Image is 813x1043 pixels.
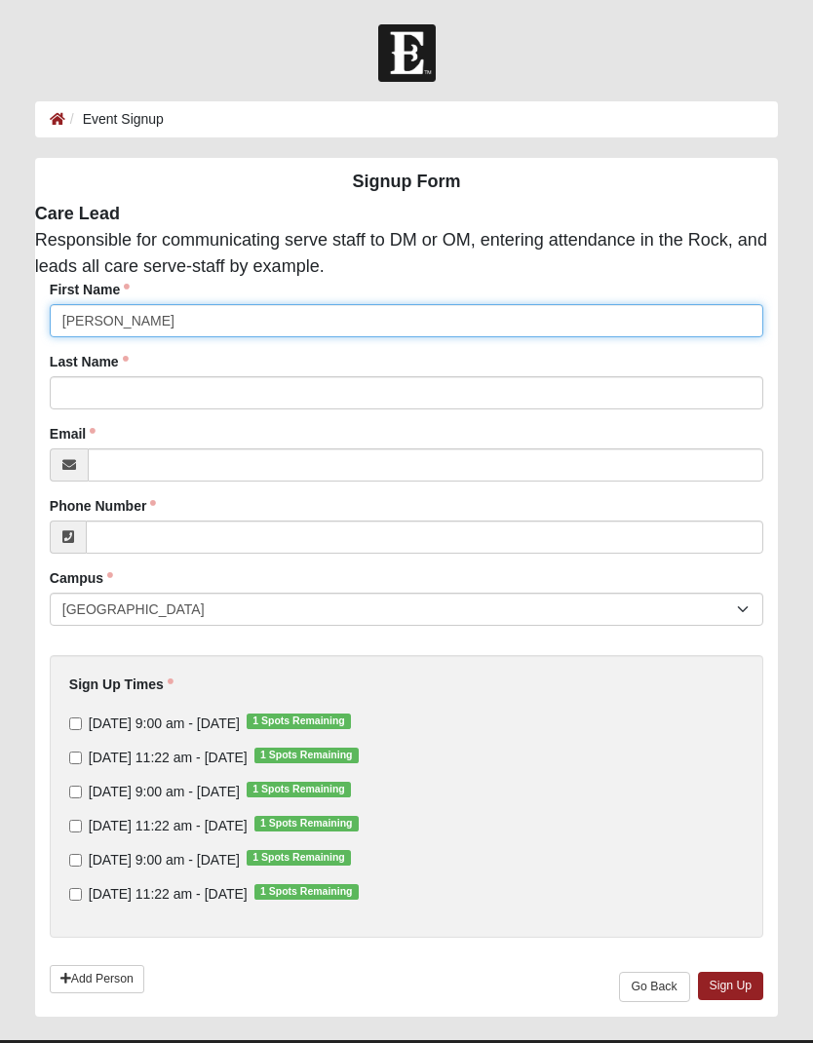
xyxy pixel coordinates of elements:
span: 1 Spots Remaining [254,748,359,763]
label: Last Name [50,352,129,371]
span: 1 Spots Remaining [254,816,359,831]
span: [DATE] 11:22 am - [DATE] [89,818,248,833]
span: 1 Spots Remaining [254,884,359,900]
a: Add Person [50,965,144,993]
input: [DATE] 9:00 am - [DATE]1 Spots Remaining [69,717,82,730]
a: Go Back [619,972,690,1002]
span: 1 Spots Remaining [247,782,351,797]
label: Sign Up Times [69,675,174,694]
label: Email [50,424,96,444]
span: [DATE] 11:22 am - [DATE] [89,750,248,765]
img: Church of Eleven22 Logo [378,24,436,82]
li: Event Signup [65,109,164,130]
a: Sign Up [698,972,764,1000]
label: First Name [50,280,130,299]
span: 1 Spots Remaining [247,850,351,866]
input: [DATE] 11:22 am - [DATE]1 Spots Remaining [69,888,82,901]
span: [DATE] 9:00 am - [DATE] [89,852,240,868]
input: [DATE] 11:22 am - [DATE]1 Spots Remaining [69,820,82,832]
span: [DATE] 9:00 am - [DATE] [89,784,240,799]
label: Campus [50,568,113,588]
input: [DATE] 9:00 am - [DATE]1 Spots Remaining [69,786,82,798]
strong: Care Lead [35,204,120,223]
span: 1 Spots Remaining [247,714,351,729]
label: Phone Number [50,496,157,516]
span: [DATE] 11:22 am - [DATE] [89,886,248,902]
input: [DATE] 9:00 am - [DATE]1 Spots Remaining [69,854,82,867]
span: [DATE] 9:00 am - [DATE] [89,715,240,731]
input: [DATE] 11:22 am - [DATE]1 Spots Remaining [69,752,82,764]
h4: Signup Form [35,172,778,193]
div: Responsible for communicating serve staff to DM or OM, entering attendance in the Rock, and leads... [20,201,793,280]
